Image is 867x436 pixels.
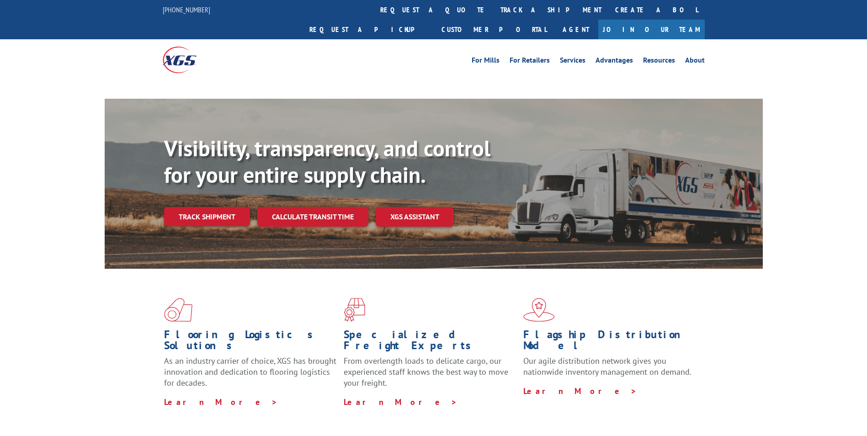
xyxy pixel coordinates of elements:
a: Advantages [596,57,633,67]
a: Join Our Team [598,20,705,39]
a: Learn More > [164,397,278,407]
a: XGS ASSISTANT [376,207,454,227]
img: xgs-icon-flagship-distribution-model-red [523,298,555,322]
a: Services [560,57,585,67]
h1: Specialized Freight Experts [344,329,516,356]
a: Track shipment [164,207,250,226]
img: xgs-icon-focused-on-flooring-red [344,298,365,322]
a: Learn More > [523,386,637,396]
a: Resources [643,57,675,67]
a: [PHONE_NUMBER] [163,5,210,14]
span: Our agile distribution network gives you nationwide inventory management on demand. [523,356,691,377]
a: Learn More > [344,397,457,407]
b: Visibility, transparency, and control for your entire supply chain. [164,134,490,189]
a: About [685,57,705,67]
a: Request a pickup [303,20,435,39]
img: xgs-icon-total-supply-chain-intelligence-red [164,298,192,322]
h1: Flagship Distribution Model [523,329,696,356]
h1: Flooring Logistics Solutions [164,329,337,356]
a: Calculate transit time [257,207,368,227]
a: Agent [553,20,598,39]
a: Customer Portal [435,20,553,39]
a: For Mills [472,57,500,67]
a: For Retailers [510,57,550,67]
p: From overlength loads to delicate cargo, our experienced staff knows the best way to move your fr... [344,356,516,396]
span: As an industry carrier of choice, XGS has brought innovation and dedication to flooring logistics... [164,356,336,388]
